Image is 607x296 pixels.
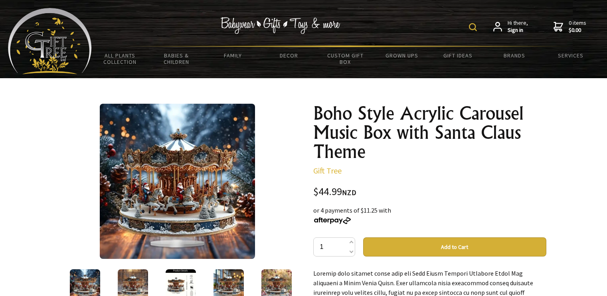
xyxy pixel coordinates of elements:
img: Afterpay [313,217,352,224]
strong: $0.00 [569,27,586,34]
a: Family [204,47,261,64]
a: Hi there,Sign in [493,20,528,34]
img: Boho Style Acrylic Carousel Music Box with Santa Claus Theme [100,104,255,259]
a: Services [543,47,599,64]
img: Babyware - Gifts - Toys and more... [8,8,92,74]
span: 0 items [569,19,586,34]
a: Gift Tree [313,166,342,176]
a: Custom Gift Box [317,47,374,70]
span: NZD [342,188,356,197]
img: product search [469,23,477,31]
a: Gift Ideas [430,47,486,64]
a: Brands [486,47,543,64]
img: Babywear - Gifts - Toys & more [221,17,340,34]
a: Decor [261,47,317,64]
button: Add to Cart [363,237,546,257]
a: Grown Ups [374,47,430,64]
a: Babies & Children [148,47,204,70]
div: $44.99 [313,187,546,197]
a: 0 items$0.00 [554,20,586,34]
h1: Boho Style Acrylic Carousel Music Box with Santa Claus Theme [313,104,546,161]
strong: Sign in [508,27,528,34]
span: Hi there, [508,20,528,34]
div: or 4 payments of $11.25 with [313,205,546,225]
a: All Plants Collection [92,47,148,70]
